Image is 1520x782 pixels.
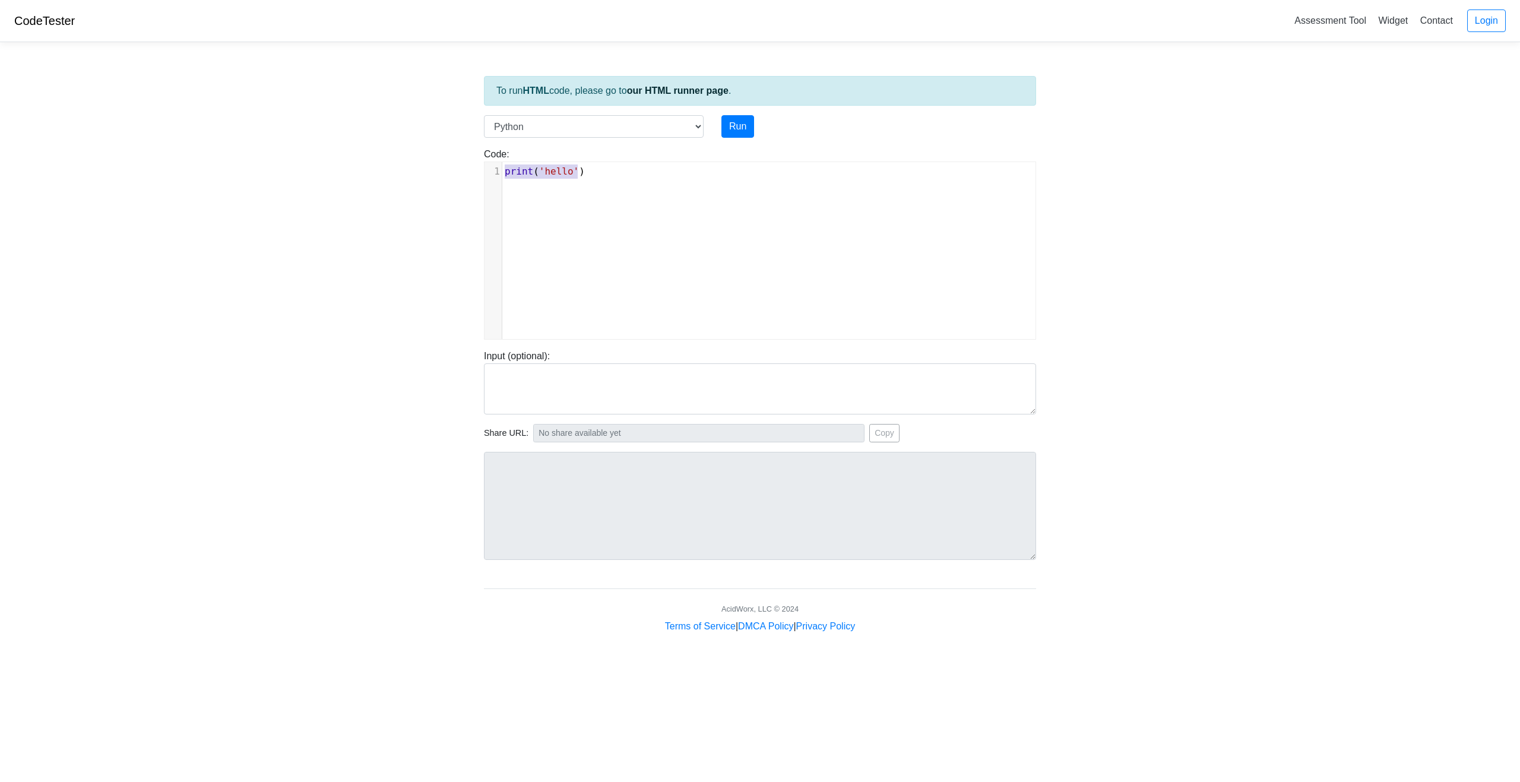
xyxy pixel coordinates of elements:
a: our HTML runner page [627,86,729,96]
a: Privacy Policy [796,621,856,631]
div: AcidWorx, LLC © 2024 [721,603,799,615]
a: Login [1467,10,1506,32]
span: ( ) [505,166,585,177]
input: No share available yet [533,424,864,442]
button: Copy [869,424,900,442]
div: Code: [475,147,1045,340]
div: Input (optional): [475,349,1045,414]
span: print [505,166,533,177]
a: Assessment Tool [1290,11,1371,30]
span: Share URL: [484,427,528,440]
a: Terms of Service [665,621,736,631]
button: Run [721,115,754,138]
div: 1 [484,164,502,179]
strong: HTML [522,86,549,96]
div: To run code, please go to . [484,76,1036,106]
div: | | [665,619,855,634]
a: DMCA Policy [738,621,793,631]
a: Widget [1373,11,1413,30]
span: 'hello' [539,166,579,177]
a: CodeTester [14,14,75,27]
a: Contact [1415,11,1458,30]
